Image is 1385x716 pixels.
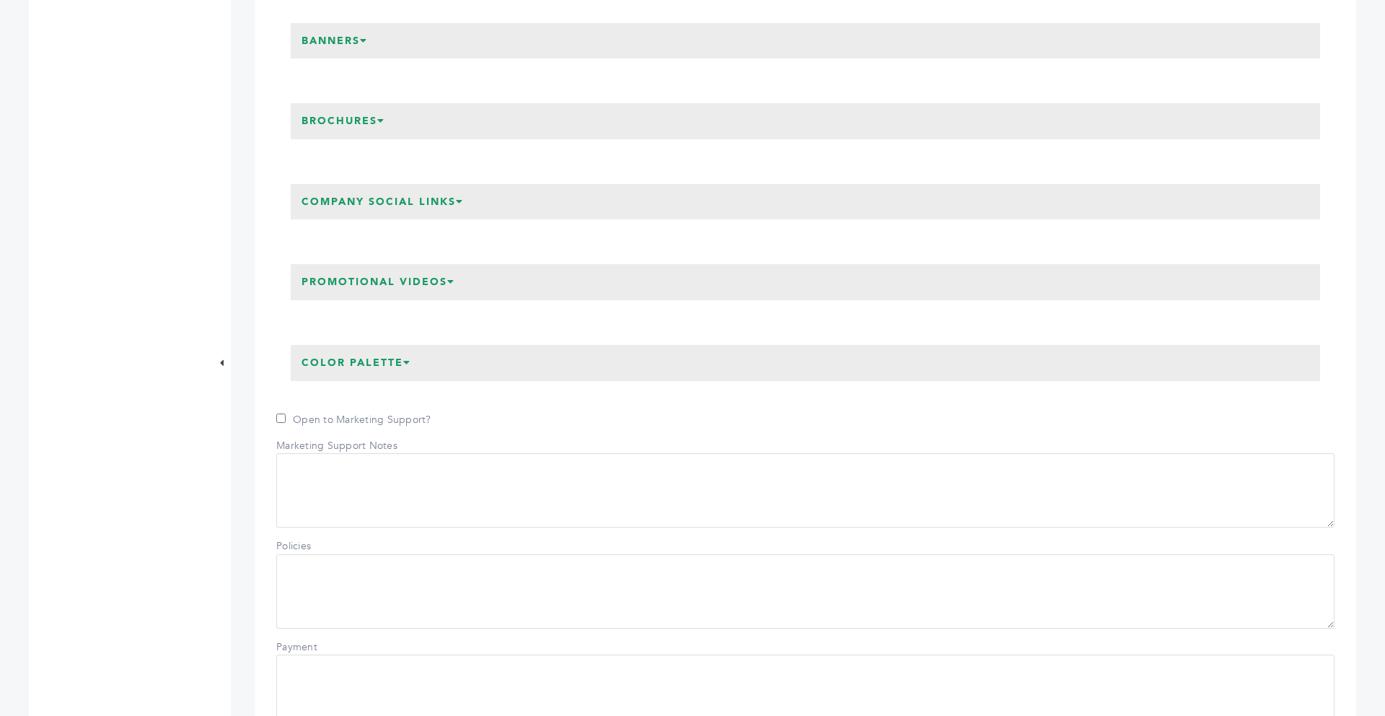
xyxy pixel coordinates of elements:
label: Policies [276,539,377,554]
h3: Banners [291,23,379,59]
label: Open to Marketing Support? [276,413,431,427]
h3: Brochures [291,103,396,139]
h3: Color Palette [291,345,422,381]
label: Marketing Support Notes [276,439,397,453]
h3: Promotional Videos [291,264,466,300]
label: Payment [276,640,377,655]
input: Open to Marketing Support? [276,414,286,423]
h3: Company Social Links [291,184,475,220]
